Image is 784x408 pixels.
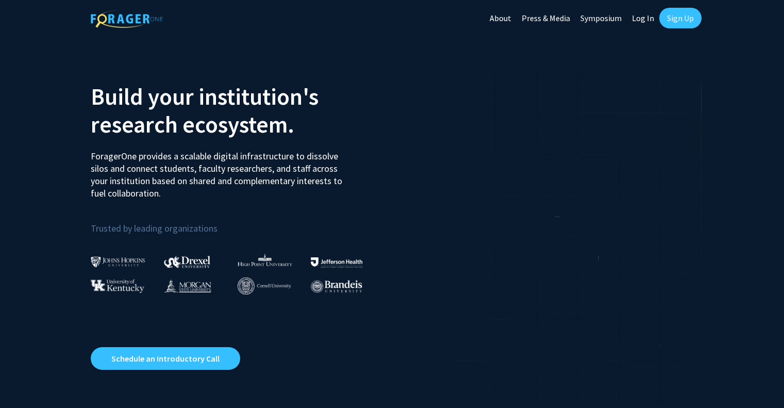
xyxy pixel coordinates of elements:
p: ForagerOne provides a scalable digital infrastructure to dissolve silos and connect students, fac... [91,142,349,200]
img: University of Kentucky [91,279,144,293]
a: Opens in a new tab [91,347,240,370]
h2: Build your institution's research ecosystem. [91,83,385,138]
img: Morgan State University [164,279,211,292]
img: ForagerOne Logo [91,10,163,28]
img: Johns Hopkins University [91,256,145,267]
img: Thomas Jefferson University [311,257,362,267]
img: Drexel University [164,256,210,268]
a: Sign Up [659,8,702,28]
p: Trusted by leading organizations [91,208,385,236]
img: High Point University [238,254,292,266]
img: Cornell University [238,278,291,295]
img: Brandeis University [311,280,362,293]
